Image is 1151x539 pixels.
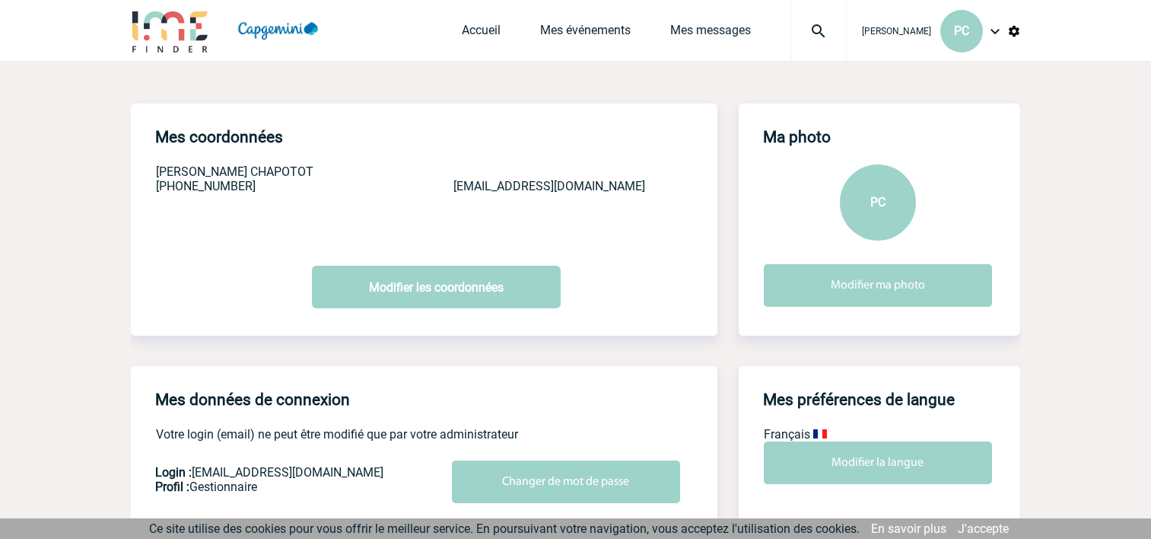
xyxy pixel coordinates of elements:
span: PC [870,195,886,209]
h4: Mes données de connexion [155,391,350,409]
img: IME-Finder [131,9,210,53]
input: Changer de mot de passe [452,461,680,503]
a: Mes messages [670,23,751,44]
span: Ce site utilise des cookies pour vous offrir le meilleur service. En poursuivant votre navigation... [149,521,860,536]
span: [EMAIL_ADDRESS][DOMAIN_NAME] [453,179,645,193]
p: Gestionnaire [155,480,446,494]
a: Accueil [462,23,501,44]
input: Modifier ma photo [764,264,992,307]
a: Modifier les coordonnées [312,266,561,308]
span: [PHONE_NUMBER] [156,179,256,193]
p: Votre login (email) ne peut être modifié que par votre administrateur [156,427,717,442]
span: PC [954,24,969,38]
h4: Ma photo [763,128,831,146]
a: J'accepte [958,521,1009,536]
input: Modifier la langue [764,442,992,484]
img: fr [813,429,827,439]
a: Mes événements [540,23,631,44]
span: [PERSON_NAME] [156,164,247,179]
h4: Mes coordonnées [155,128,283,146]
span: [PERSON_NAME] [862,26,931,37]
span: Français [764,427,810,442]
a: En savoir plus [871,521,946,536]
h4: Mes préférences de langue [763,391,955,409]
span: Profil : [155,480,189,494]
span: Login : [155,465,192,480]
span: CHAPOTOT [250,164,313,179]
p: [EMAIL_ADDRESS][DOMAIN_NAME] [155,465,446,480]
